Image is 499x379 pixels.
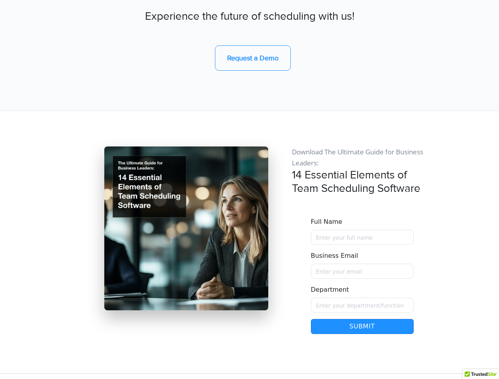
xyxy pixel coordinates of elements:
h3: Experience the future of scheduling with us! [29,10,470,23]
button: Submit [311,319,414,334]
p: Download The Ultimate Guide for Business Leaders: [292,146,433,169]
label: Business Email [311,251,358,261]
input: Enter your email [311,264,414,279]
h3: 14 Essential Elements of Team Scheduling Software [292,169,433,214]
label: Full Name [311,217,343,227]
input: Enter your department/function [311,298,414,313]
a: Request a Demo [215,45,291,71]
input: Name must only contain letters and spaces [311,230,414,245]
label: Department [311,285,349,295]
img: pic [104,146,268,310]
